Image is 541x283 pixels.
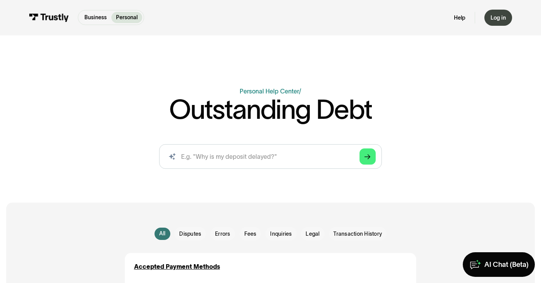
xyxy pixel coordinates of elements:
[454,14,465,21] a: Help
[80,12,111,23] a: Business
[116,13,138,22] p: Personal
[333,230,382,238] span: Transaction History
[159,144,381,169] form: Search
[491,14,506,21] div: Log in
[84,13,107,22] p: Business
[179,230,201,238] span: Disputes
[134,262,220,271] a: Accepted Payment Methods
[169,96,372,123] h1: Outstanding Debt
[484,10,512,26] a: Log in
[29,13,69,22] img: Trustly Logo
[484,260,529,269] div: AI Chat (Beta)
[240,88,299,95] a: Personal Help Center
[159,230,166,238] div: All
[299,88,301,95] div: /
[155,228,170,240] a: All
[159,144,381,169] input: search
[463,252,535,277] a: AI Chat (Beta)
[125,227,416,241] form: Email Form
[111,12,142,23] a: Personal
[244,230,257,238] span: Fees
[306,230,319,238] span: Legal
[270,230,292,238] span: Inquiries
[215,230,230,238] span: Errors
